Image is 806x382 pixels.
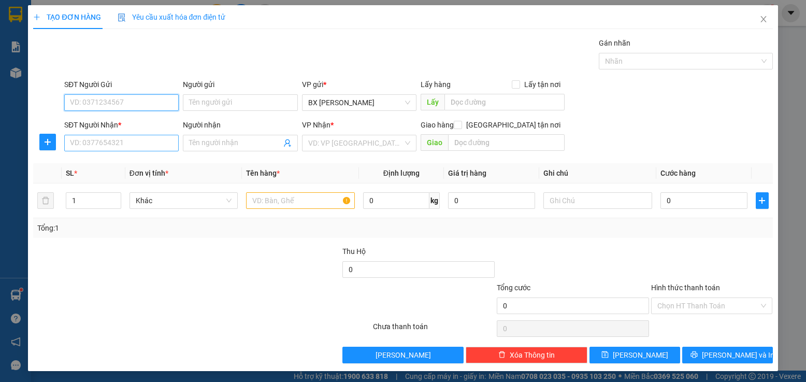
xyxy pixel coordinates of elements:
span: Xóa Thông tin [510,349,555,361]
div: VP gửi [302,79,416,90]
span: [PERSON_NAME] [613,349,668,361]
input: VD: Bàn, Ghế [246,192,355,209]
span: delete [498,351,506,359]
span: Lấy tận nơi [520,79,565,90]
span: TẠO ĐƠN HÀNG [33,13,100,21]
input: Ghi Chú [543,192,652,209]
span: [GEOGRAPHIC_DATA] tận nơi [462,119,565,131]
label: Gán nhãn [599,39,630,47]
span: Định lượng [383,169,420,177]
span: Tên hàng [246,169,280,177]
button: delete [37,192,54,209]
label: Hình thức thanh toán [651,284,720,292]
div: SĐT Người Gửi [64,79,179,90]
span: Lấy hàng [421,80,451,89]
span: VP Nhận [302,121,330,129]
span: plus [40,138,55,146]
span: Giao [421,134,448,151]
span: plus [756,196,768,205]
span: Đơn vị tính [129,169,168,177]
button: [PERSON_NAME] [342,347,464,363]
span: Giá trị hàng [448,169,486,177]
button: printer[PERSON_NAME] và In [682,347,773,363]
span: Thu Hộ [342,247,366,256]
span: [PERSON_NAME] [376,349,431,361]
img: icon [118,13,126,22]
div: Người nhận [183,119,297,131]
div: Chưa thanh toán [372,321,496,339]
input: 0 [448,192,536,209]
span: user-add [283,139,292,147]
span: Cước hàng [660,169,696,177]
span: Yêu cầu xuất hóa đơn điện tử [118,13,226,21]
span: save [601,351,609,359]
button: save[PERSON_NAME] [589,347,680,363]
button: Close [749,5,778,34]
span: Khác [136,193,232,208]
div: Tổng: 1 [37,222,311,234]
span: Lấy [421,94,444,110]
input: Dọc đường [444,94,565,110]
button: plus [39,134,56,150]
span: printer [690,351,698,359]
div: Người gửi [183,79,297,90]
span: Tổng cước [497,284,530,292]
span: Giao hàng [421,121,454,129]
span: plus [33,13,40,21]
button: deleteXóa Thông tin [466,347,587,363]
div: SĐT Người Nhận [64,119,179,131]
span: kg [429,192,440,209]
input: Dọc đường [448,134,565,151]
span: SL [66,169,74,177]
span: [PERSON_NAME] và In [702,349,774,361]
button: plus [756,192,768,209]
th: Ghi chú [539,163,656,183]
span: close [759,15,768,23]
span: BX Phạm Văn Đồng [308,95,410,110]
